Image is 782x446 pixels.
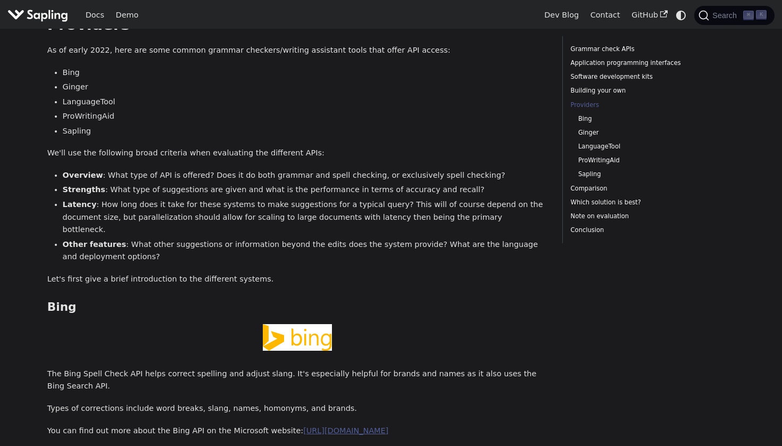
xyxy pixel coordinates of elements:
[63,199,547,236] li: : How long does it take for these systems to make suggestions for a typical query? This will of c...
[571,197,715,208] a: Which solution is best?
[47,273,547,286] p: Let's first give a brief introduction to the different systems.
[571,86,715,96] a: Building your own
[63,240,127,249] strong: Other features
[578,142,711,152] a: LanguageTool
[63,184,547,196] li: : What type of suggestions are given and what is the performance in terms of accuracy and recall?
[63,171,103,179] strong: Overview
[63,238,547,264] li: : What other suggestions or information beyond the edits does the system provide? What are the la...
[63,200,97,209] strong: Latency
[7,7,72,23] a: Sapling.ai
[571,211,715,221] a: Note on evaluation
[626,7,673,23] a: GitHub
[263,324,332,351] img: Bing
[571,100,715,110] a: Providers
[538,7,584,23] a: Dev Blog
[756,10,767,20] kbd: K
[80,7,110,23] a: Docs
[63,96,547,109] li: LanguageTool
[63,185,105,194] strong: Strengths
[63,81,547,94] li: Ginger
[63,169,547,182] li: : What type of API is offered? Does it do both grammar and spell checking, or exclusively spell c...
[7,7,68,23] img: Sapling.ai
[47,402,547,415] p: Types of corrections include word breaks, slang, names, homonyms, and brands.
[578,114,711,124] a: Bing
[743,11,754,20] kbd: ⌘
[47,300,547,315] h3: Bing
[709,11,743,20] span: Search
[47,44,547,57] p: As of early 2022, here are some common grammar checkers/writing assistant tools that offer API ac...
[110,7,144,23] a: Demo
[571,225,715,235] a: Conclusion
[578,169,711,179] a: Sapling
[63,110,547,123] li: ProWritingAid
[694,6,774,25] button: Search (Command+K)
[571,72,715,82] a: Software development kits
[63,125,547,138] li: Sapling
[47,147,547,160] p: We'll use the following broad criteria when evaluating the different APIs:
[47,425,547,437] p: You can find out more about the Bing API on the Microsoft website:
[585,7,626,23] a: Contact
[47,368,547,393] p: The Bing Spell Check API helps correct spelling and adjust slang. It's especially helpful for bra...
[63,67,547,79] li: Bing
[578,155,711,166] a: ProWritingAid
[673,7,689,23] button: Switch between dark and light mode (currently system mode)
[571,184,715,194] a: Comparison
[578,128,711,138] a: Ginger
[571,58,715,68] a: Application programming interfaces
[571,44,715,54] a: Grammar check APIs
[303,426,388,435] a: [URL][DOMAIN_NAME]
